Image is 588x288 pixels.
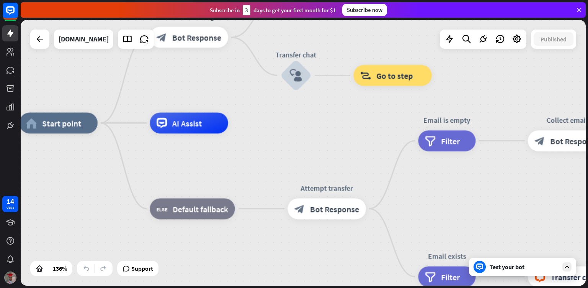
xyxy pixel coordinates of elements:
span: Bot Response [310,204,359,214]
i: home_2 [26,118,37,128]
span: Bot Response [172,32,221,43]
i: block_fallback [157,204,168,214]
i: filter [425,135,436,146]
span: Default fallback [173,204,228,214]
div: days [7,205,14,210]
div: 14 [7,198,14,205]
i: block_bot_response [535,135,545,146]
div: Subscribe in days to get your first month for $1 [210,5,336,15]
span: Go to step [376,70,413,81]
span: AI Assist [172,118,202,128]
button: Published [534,32,573,46]
div: Transfer chat [265,49,327,59]
span: Filter [441,272,460,282]
div: Subscribe now [342,4,387,16]
span: Support [131,262,153,275]
div: 3 [243,5,250,15]
i: block_bot_response [157,32,167,43]
i: filter [425,272,436,282]
span: Filter [441,135,460,146]
div: app--safari-resort-borama-concierge-2570f86a.base44.app [59,30,109,49]
div: Attempt transfer [280,183,374,193]
button: Open LiveChat chat widget [6,3,29,26]
div: Email exists [410,250,483,261]
i: block_bot_response [294,204,305,214]
i: block_goto [360,70,371,81]
i: block_livechat [535,272,546,282]
a: 14 days [2,196,18,212]
div: Test your bot [490,263,559,271]
span: Start point [42,118,81,128]
div: Email is empty [410,115,483,125]
i: block_user_input [290,69,302,82]
div: 136% [51,262,69,275]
